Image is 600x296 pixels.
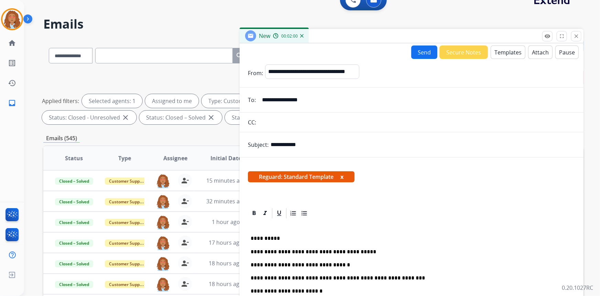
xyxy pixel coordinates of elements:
mat-icon: person_remove [181,176,189,185]
p: CC: [248,118,256,126]
span: Initial Date [210,154,241,162]
p: To: [248,96,256,104]
span: 00:02:00 [281,33,298,39]
img: agent-avatar [156,215,170,229]
mat-icon: fullscreen [559,33,565,39]
mat-icon: remove_red_eye [544,33,550,39]
span: Closed – Solved [55,219,93,226]
div: Italic [260,208,270,218]
mat-icon: person_remove [181,238,189,247]
span: 17 hours ago [209,239,243,246]
span: Status [65,154,83,162]
span: Customer Support [105,198,150,205]
mat-icon: person_remove [181,218,189,226]
p: From: [248,69,263,77]
span: Closed – Solved [55,198,93,205]
mat-icon: person_remove [181,280,189,288]
span: Closed – Solved [55,281,93,288]
div: Selected agents: 1 [82,94,142,108]
button: Templates [491,45,525,59]
div: Bold [249,208,259,218]
button: Pause [555,45,579,59]
span: 18 hours ago [209,259,243,267]
mat-icon: home [8,39,16,47]
div: Status: Closed – Merchant Transfer [225,111,339,124]
span: Customer Support [105,177,150,185]
img: agent-avatar [156,256,170,271]
button: Secure Notes [439,45,488,59]
mat-icon: search [236,52,244,60]
span: 15 minutes ago [206,177,246,184]
img: avatar [2,10,22,29]
div: Ordered List [288,208,298,218]
span: 1 hour ago [212,218,240,226]
button: x [340,173,343,181]
mat-icon: close [573,33,579,39]
span: Type [118,154,131,162]
span: Customer Support [105,239,150,247]
span: Customer Support [105,260,150,267]
mat-icon: list_alt [8,59,16,67]
span: 18 hours ago [209,280,243,288]
mat-icon: close [121,113,130,122]
mat-icon: person_remove [181,259,189,267]
span: 32 minutes ago [206,197,246,205]
div: Type: Customer Support [201,94,288,108]
img: agent-avatar [156,194,170,209]
div: Underline [274,208,284,218]
div: Assigned to me [145,94,199,108]
span: Customer Support [105,281,150,288]
span: Assignee [163,154,187,162]
span: New [259,32,270,40]
span: Reguard: Standard Template [248,171,354,182]
button: Send [411,45,437,59]
p: Applied filters: [42,97,79,105]
img: agent-avatar [156,236,170,250]
h2: Emails [43,17,583,31]
mat-icon: close [207,113,215,122]
img: agent-avatar [156,174,170,188]
div: Status: Closed - Unresolved [42,111,137,124]
div: Bullet List [299,208,309,218]
button: Attach [528,45,553,59]
div: Status: Closed – Solved [139,111,222,124]
p: Emails (545) [43,134,80,143]
mat-icon: inbox [8,99,16,107]
mat-icon: history [8,79,16,87]
span: Closed – Solved [55,239,93,247]
p: Subject: [248,141,269,149]
span: Closed – Solved [55,177,93,185]
p: 0.20.1027RC [562,284,593,292]
span: Customer Support [105,219,150,226]
img: agent-avatar [156,277,170,292]
mat-icon: person_remove [181,197,189,205]
span: Closed – Solved [55,260,93,267]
